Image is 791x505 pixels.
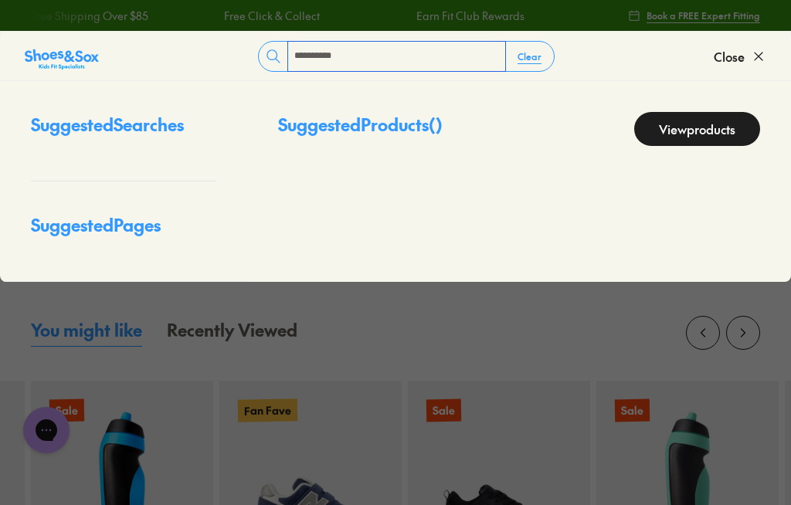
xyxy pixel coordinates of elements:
button: Close [714,39,766,73]
span: ( ) [429,113,443,136]
span: Close [714,47,745,66]
a: Shoes &amp; Sox [25,44,99,69]
a: Viewproducts [634,112,760,146]
p: Fan Fave [238,398,297,422]
p: Sale [426,399,461,422]
p: Sale [615,399,650,422]
p: Suggested Products [278,112,443,146]
button: You might like [31,317,142,347]
iframe: Gorgias live chat messenger [15,402,77,459]
button: Recently Viewed [167,317,297,347]
p: Suggested Pages [31,212,216,250]
img: SNS_Logo_Responsive.svg [25,47,99,72]
p: Sale [49,399,84,422]
button: Clear [505,42,554,70]
span: Book a FREE Expert Fitting [647,8,760,22]
p: Suggested Searches [31,112,216,150]
a: Book a FREE Expert Fitting [628,2,760,29]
